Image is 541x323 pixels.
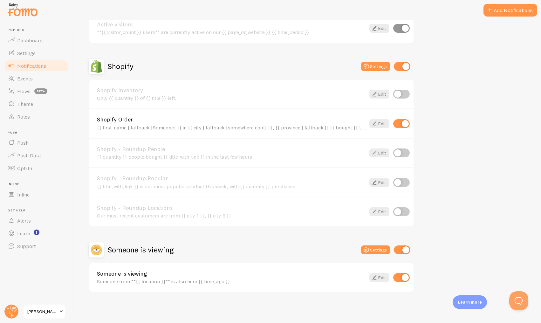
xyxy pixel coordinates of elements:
a: Edit [369,90,389,99]
a: Shopify - Roundup Popular [97,175,366,181]
span: Opt-In [17,165,32,171]
button: Settings [361,245,390,254]
a: Edit [369,207,389,216]
span: Push Data [17,152,41,159]
img: fomo-relay-logo-orange.svg [7,2,38,18]
div: Our most recent customers are from {{ city_1 }}, {{ city_2 }} [97,213,366,218]
a: [PERSON_NAME] For Men [23,304,66,319]
a: Active visitors [97,22,366,27]
span: [PERSON_NAME] For Men [27,308,58,315]
span: Pop-ups [8,28,69,32]
span: Flows [17,88,31,94]
div: **{{ visitor_count }} users** are currently active on our {{ page_or_website }} {{ time_period }} [97,29,366,35]
a: Edit [369,148,389,157]
span: Theme [17,101,33,107]
a: Flows beta [4,85,69,98]
a: Shopify Inventory [97,87,366,93]
span: Inline [17,191,30,198]
a: Support [4,240,69,252]
span: Alerts [17,217,31,224]
a: Shopify - Roundup Locations [97,205,366,211]
span: Push [17,140,29,146]
a: Inline [4,188,69,201]
a: Push Data [4,149,69,162]
div: Only {{ quantity }} of {{ title }} left! [97,95,366,101]
a: Shopify - Roundup People [97,146,366,152]
a: Push [4,136,69,149]
span: Get Help [8,209,69,213]
svg: <p>Watch New Feature Tutorials!</p> [34,230,39,235]
span: Rules [17,113,30,120]
img: Someone is viewing [89,242,104,258]
a: Events [4,72,69,85]
button: Settings [361,62,390,71]
h2: Shopify [108,61,134,71]
a: Shopify Order [97,117,366,122]
span: Settings [17,50,36,56]
span: Events [17,75,33,82]
a: Edit [369,178,389,187]
div: Learn more [453,295,487,309]
span: Push [8,131,69,135]
img: Shopify [89,59,104,74]
a: Edit [369,273,389,282]
div: {{ quantity }} people bought {{ title_with_link }} in the last few hours [97,154,366,160]
span: Notifications [17,63,46,69]
div: Someone from **{{ location }}** is also here {{ time_ago }} [97,278,366,284]
a: Learn [4,227,69,240]
a: Edit [369,119,389,128]
a: Rules [4,110,69,123]
a: Opt-In [4,162,69,175]
h2: Someone is viewing [108,245,174,255]
a: Alerts [4,214,69,227]
a: Edit [369,24,389,33]
iframe: Help Scout Beacon - Open [509,291,528,310]
span: beta [34,88,47,94]
span: Learn [17,230,30,237]
a: Theme [4,98,69,110]
a: Someone is viewing [97,271,366,277]
div: {{ title_with_link }} is our most popular product this week, with {{ quantity }} purchases [97,183,366,189]
div: {{ first_name | fallback [Someone] }} in {{ city | fallback [somewhere cool] }}, {{ province | fa... [97,125,366,130]
a: Settings [4,47,69,59]
span: Support [17,243,36,249]
span: Dashboard [17,37,43,44]
a: Notifications [4,59,69,72]
a: Dashboard [4,34,69,47]
p: Learn more [458,299,482,305]
span: Inline [8,182,69,186]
